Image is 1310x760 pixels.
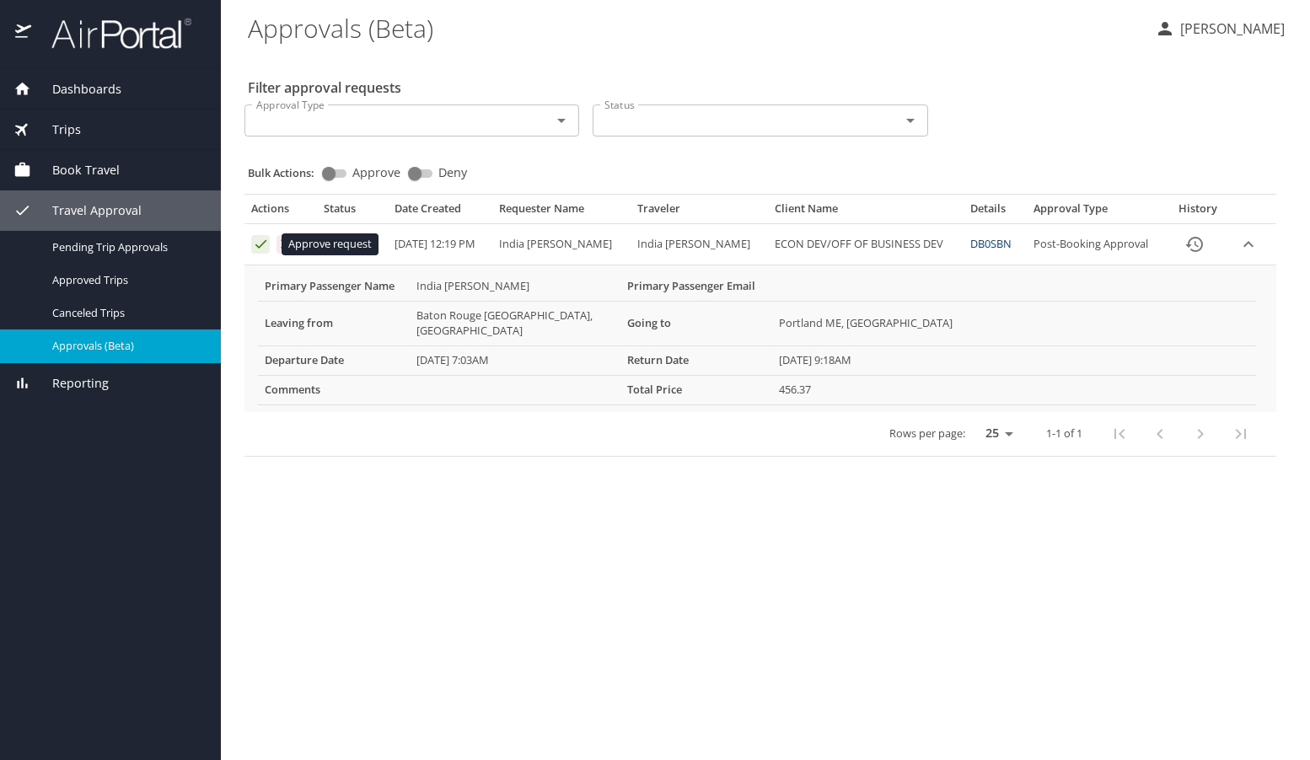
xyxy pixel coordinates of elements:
p: 1-1 of 1 [1046,428,1082,439]
th: Leaving from [258,301,410,345]
table: More info for approvals [258,272,1256,405]
span: Reporting [31,374,109,393]
td: ECON DEV/OFF OF BUSINESS DEV [768,224,964,265]
th: Return Date [620,345,772,375]
select: rows per page [972,420,1019,446]
button: Deny request [276,235,295,254]
th: Status [317,201,388,223]
th: Requester Name [492,201,630,223]
span: Canceled Trips [52,305,201,321]
td: [DATE] 7:03AM [410,345,620,375]
th: Date Created [388,201,492,223]
span: Approved Trips [52,272,201,288]
button: Open [550,109,573,132]
th: Approval Type [1027,201,1166,223]
button: [PERSON_NAME] [1148,13,1291,44]
td: Baton Rouge [GEOGRAPHIC_DATA], [GEOGRAPHIC_DATA] [410,301,620,345]
th: Actions [244,201,317,223]
span: Deny [438,167,467,179]
h1: Approvals (Beta) [248,2,1141,54]
td: 456.37 [772,375,1256,404]
td: India [PERSON_NAME] [631,224,768,265]
th: Comments [258,375,410,404]
td: India [PERSON_NAME] [492,224,630,265]
table: Approval table [244,201,1276,456]
span: Trips [31,120,81,139]
img: airportal-logo.png [33,17,191,50]
th: Departure Date [258,345,410,375]
img: icon-airportal.png [15,17,33,50]
th: Primary Passenger Email [620,272,772,301]
button: Open [899,109,922,132]
th: History [1167,201,1229,223]
th: Details [964,201,1028,223]
td: India [PERSON_NAME] [410,272,620,301]
p: [PERSON_NAME] [1175,19,1285,39]
span: Approve [352,167,400,179]
span: Book Travel [31,161,120,179]
td: Portland ME, [GEOGRAPHIC_DATA] [772,301,1256,345]
th: Traveler [631,201,768,223]
span: Pending Trip Approvals [52,239,201,255]
p: Bulk Actions: [248,165,328,180]
th: Total Price [620,375,772,404]
span: Travel Approval [31,201,142,220]
a: DB0SBN [970,236,1012,251]
button: History [1174,224,1215,265]
td: [DATE] 9:18AM [772,345,1256,375]
th: Client Name [768,201,964,223]
th: Primary Passenger Name [258,272,410,301]
h2: Filter approval requests [248,74,401,101]
button: expand row [1236,232,1261,257]
span: Dashboards [31,80,121,99]
td: [DATE] 12:19 PM [388,224,492,265]
td: Pending [317,224,388,265]
p: Rows per page: [889,428,965,439]
td: Post-Booking Approval [1027,224,1166,265]
span: Approvals (Beta) [52,338,201,354]
th: Going to [620,301,772,345]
